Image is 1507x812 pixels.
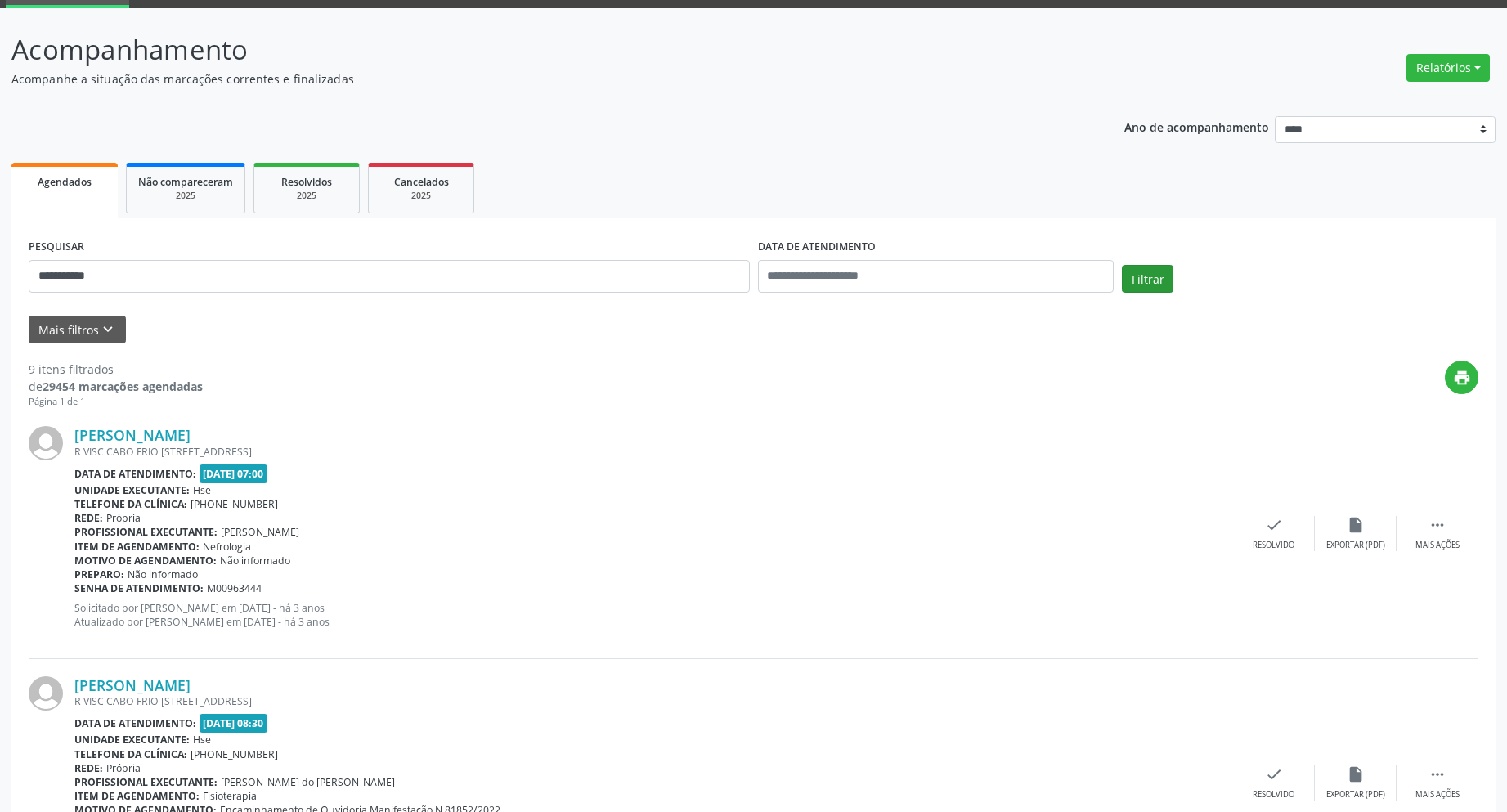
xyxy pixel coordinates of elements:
[11,70,1051,87] p: Acompanhe a situação das marcações correntes e finalizadas
[191,497,278,511] span: [PHONE_NUMBER]
[29,316,126,344] button: Mais filtroskeyboard_arrow_down
[106,761,141,775] span: Própria
[74,676,191,694] a: [PERSON_NAME]
[1415,789,1460,801] div: Mais ações
[74,694,1233,708] div: R VISC CABO FRIO [STREET_ADDRESS]
[29,395,203,409] div: Página 1 de 1
[138,190,233,202] div: 2025
[200,714,268,733] span: [DATE] 08:30
[106,511,141,525] span: Própria
[74,775,218,789] b: Profissional executante:
[29,378,203,395] div: de
[281,175,332,189] span: Resolvidos
[221,525,299,539] span: [PERSON_NAME]
[74,601,1233,629] p: Solicitado por [PERSON_NAME] em [DATE] - há 3 anos Atualizado por [PERSON_NAME] em [DATE] - há 3 ...
[1265,516,1283,534] i: check
[74,540,200,554] b: Item de agendamento:
[29,361,203,378] div: 9 itens filtrados
[1326,789,1385,801] div: Exportar (PDF)
[1453,369,1471,387] i: print
[11,29,1051,70] p: Acompanhamento
[74,761,103,775] b: Rede:
[1347,765,1365,783] i: insert_drive_file
[74,445,1233,459] div: R VISC CABO FRIO [STREET_ADDRESS]
[29,426,63,460] img: img
[74,511,103,525] b: Rede:
[191,747,278,761] span: [PHONE_NUMBER]
[74,497,187,511] b: Telefone da clínica:
[1347,516,1365,534] i: insert_drive_file
[74,554,217,568] b: Motivo de agendamento:
[394,175,449,189] span: Cancelados
[758,235,876,260] label: DATA DE ATENDIMENTO
[29,235,84,260] label: PESQUISAR
[1445,361,1478,394] button: print
[193,483,211,497] span: Hse
[38,175,92,189] span: Agendados
[266,190,348,202] div: 2025
[380,190,462,202] div: 2025
[74,716,196,730] b: Data de atendimento:
[220,554,290,568] span: Não informado
[193,733,211,747] span: Hse
[1429,765,1446,783] i: 
[99,321,117,339] i: keyboard_arrow_down
[203,540,251,554] span: Nefrologia
[74,581,204,595] b: Senha de atendimento:
[207,581,262,595] span: M00963444
[1253,540,1294,551] div: Resolvido
[221,775,395,789] span: [PERSON_NAME] do [PERSON_NAME]
[74,525,218,539] b: Profissional executante:
[138,175,233,189] span: Não compareceram
[74,483,190,497] b: Unidade executante:
[1122,265,1173,293] button: Filtrar
[74,747,187,761] b: Telefone da clínica:
[74,426,191,444] a: [PERSON_NAME]
[74,467,196,481] b: Data de atendimento:
[203,789,257,803] span: Fisioterapia
[43,379,203,394] strong: 29454 marcações agendadas
[1406,54,1490,82] button: Relatórios
[29,676,63,711] img: img
[74,568,124,581] b: Preparo:
[128,568,198,581] span: Não informado
[1326,540,1385,551] div: Exportar (PDF)
[74,789,200,803] b: Item de agendamento:
[1429,516,1446,534] i: 
[74,733,190,747] b: Unidade executante:
[1265,765,1283,783] i: check
[200,464,268,483] span: [DATE] 07:00
[1253,789,1294,801] div: Resolvido
[1124,116,1269,137] p: Ano de acompanhamento
[1415,540,1460,551] div: Mais ações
